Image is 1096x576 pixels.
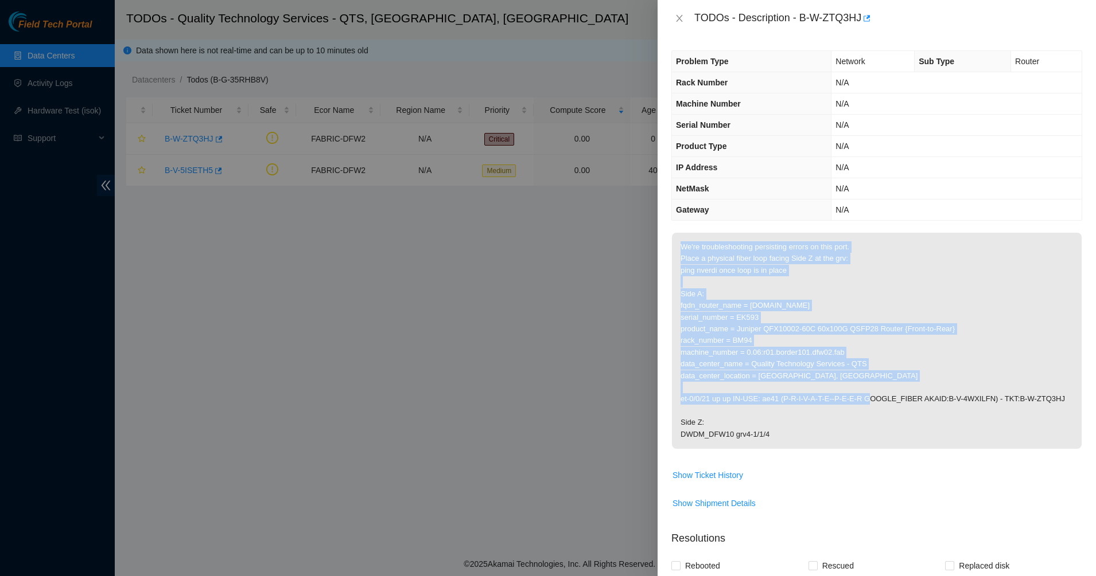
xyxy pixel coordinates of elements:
span: Router [1015,57,1039,66]
span: IP Address [676,163,717,172]
span: N/A [835,142,849,151]
button: Show Shipment Details [672,494,756,512]
span: N/A [835,120,849,130]
div: TODOs - Description - B-W-ZTQ3HJ [694,9,1082,28]
span: N/A [835,163,849,172]
span: Network [835,57,865,66]
span: N/A [835,205,849,214]
span: Problem Type [676,57,729,66]
span: Gateway [676,205,709,214]
span: Rescued [818,557,858,575]
span: N/A [835,99,849,108]
span: Show Shipment Details [673,497,756,510]
span: Rebooted [681,557,725,575]
span: Show Ticket History [673,469,743,481]
span: Serial Number [676,120,730,130]
span: Sub Type [919,57,954,66]
span: N/A [835,184,849,193]
span: close [675,14,684,23]
span: Machine Number [676,99,741,108]
p: We're troubleshooting persisting errors on this port. Place a physical fiber loop facing Side Z a... [672,233,1082,449]
button: Show Ticket History [672,466,744,484]
span: Product Type [676,142,726,151]
button: Close [671,13,687,24]
span: Replaced disk [954,557,1014,575]
span: NetMask [676,184,709,193]
span: Rack Number [676,78,728,87]
p: Resolutions [671,522,1082,546]
span: N/A [835,78,849,87]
